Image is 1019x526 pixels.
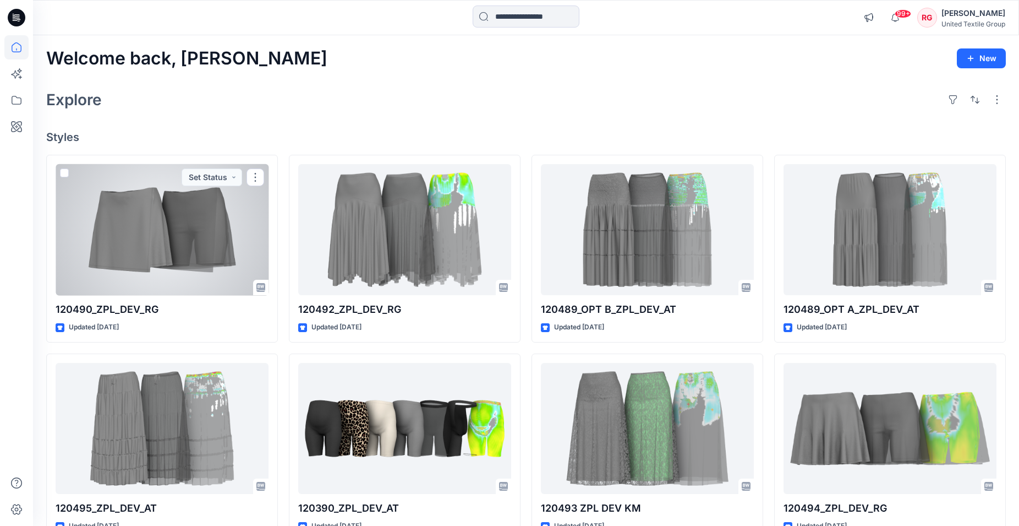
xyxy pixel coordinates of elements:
p: 120489_OPT A_ZPL_DEV_AT [784,302,996,317]
p: 120492_ZPL_DEV_RG [298,302,511,317]
a: 120492_ZPL_DEV_RG [298,164,511,296]
a: 120494_ZPL_DEV_RG [784,363,996,495]
a: 120495_ZPL_DEV_AT [56,363,269,495]
a: 120489_OPT B_ZPL_DEV_AT [541,164,754,296]
p: Updated [DATE] [311,322,361,333]
p: 120490_ZPL_DEV_RG [56,302,269,317]
p: 120489_OPT B_ZPL_DEV_AT [541,302,754,317]
a: 120489_OPT A_ZPL_DEV_AT [784,164,996,296]
p: 120390_ZPL_DEV_AT [298,501,511,516]
span: 99+ [895,9,911,18]
p: 120495_ZPL_DEV_AT [56,501,269,516]
h2: Explore [46,91,102,109]
div: RG [917,8,937,28]
p: Updated [DATE] [797,322,847,333]
a: 120493 ZPL DEV KM [541,363,754,495]
a: 120490_ZPL_DEV_RG [56,164,269,296]
div: United Textile Group [941,20,1005,28]
p: Updated [DATE] [69,322,119,333]
h4: Styles [46,131,1006,144]
div: [PERSON_NAME] [941,7,1005,20]
h2: Welcome back, [PERSON_NAME] [46,48,327,69]
button: New [957,48,1006,68]
a: 120390_ZPL_DEV_AT [298,363,511,495]
p: 120493 ZPL DEV KM [541,501,754,516]
p: 120494_ZPL_DEV_RG [784,501,996,516]
p: Updated [DATE] [554,322,604,333]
